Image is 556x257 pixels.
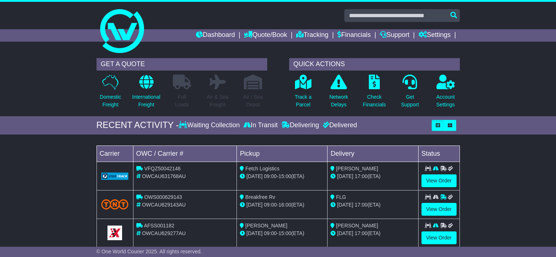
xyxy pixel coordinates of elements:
a: NetworkDelays [329,74,348,113]
div: - (ETA) [240,173,324,180]
div: QUICK ACTIONS [289,58,460,71]
div: - (ETA) [240,201,324,209]
span: OWCAU631768AU [142,173,186,179]
a: Settings [419,29,451,42]
a: View Order [421,174,457,187]
div: Waiting Collection [179,121,241,129]
div: (ETA) [330,230,415,237]
img: GetCarrierServiceLogo [101,173,129,180]
span: 09:00 [264,202,277,208]
span: 15:00 [279,230,291,236]
div: (ETA) [330,201,415,209]
span: 09:00 [264,173,277,179]
span: Fetch Logistics [245,166,279,171]
p: Air & Sea Freight [207,93,228,109]
p: Account Settings [436,93,455,109]
a: View Order [421,203,457,216]
a: Track aParcel [294,74,312,113]
span: 17:00 [355,230,367,236]
div: RECENT ACTIVITY - [97,120,179,131]
p: Domestic Freight [100,93,121,109]
span: VFQZ50042146 [144,166,181,171]
p: Full Loads [173,93,191,109]
td: Pickup [237,145,328,162]
span: Breakfree Rv [245,194,275,200]
a: View Order [421,231,457,244]
span: [DATE] [246,230,262,236]
p: Check Financials [363,93,386,109]
span: AFSS001182 [144,223,174,228]
span: OWCAU629277AU [142,230,186,236]
span: 17:00 [355,202,367,208]
div: GET A QUOTE [97,58,267,71]
span: [DATE] [337,202,353,208]
span: FLG [336,194,346,200]
td: Delivery [328,145,418,162]
a: GetSupport [401,74,419,113]
div: Delivering [280,121,321,129]
span: 09:00 [264,230,277,236]
span: [PERSON_NAME] [336,223,378,228]
a: InternationalFreight [132,74,160,113]
p: Network Delays [329,93,348,109]
span: [DATE] [246,173,262,179]
span: 15:00 [279,173,291,179]
p: International Freight [132,93,160,109]
p: Air / Sea Depot [243,93,263,109]
a: Financials [337,29,371,42]
p: Track a Parcel [295,93,311,109]
span: [PERSON_NAME] [336,166,378,171]
img: GetCarrierServiceLogo [107,226,122,240]
span: [DATE] [337,173,353,179]
div: - (ETA) [240,230,324,237]
a: Dashboard [196,29,235,42]
a: CheckFinancials [363,74,386,113]
td: OWC / Carrier # [133,145,237,162]
span: [DATE] [337,230,353,236]
span: [PERSON_NAME] [245,223,287,228]
img: TNT_Domestic.png [101,199,129,209]
span: OWS000629143 [144,194,182,200]
a: Tracking [296,29,328,42]
span: 16:00 [279,202,291,208]
span: © One World Courier 2025. All rights reserved. [97,249,202,254]
a: Quote/Book [244,29,287,42]
p: Get Support [401,93,419,109]
span: 17:00 [355,173,367,179]
span: OWCAU629143AU [142,202,186,208]
div: In Transit [242,121,280,129]
td: Status [418,145,459,162]
div: Delivered [321,121,357,129]
a: DomesticFreight [99,74,121,113]
div: (ETA) [330,173,415,180]
span: [DATE] [246,202,262,208]
td: Carrier [97,145,133,162]
a: AccountSettings [436,74,455,113]
a: Support [380,29,409,42]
